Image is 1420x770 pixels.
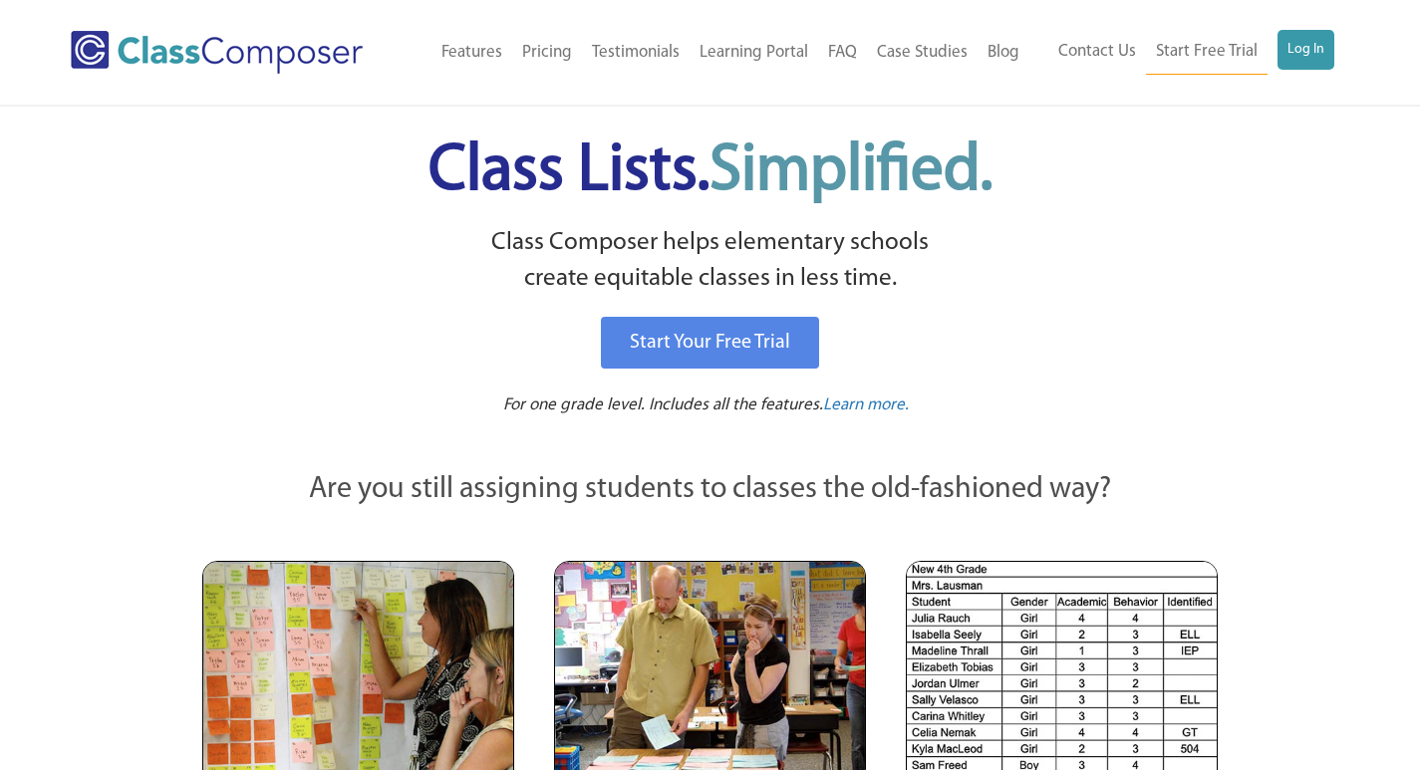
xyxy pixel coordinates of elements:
[199,225,1222,298] p: Class Composer helps elementary schools create equitable classes in less time.
[818,31,867,75] a: FAQ
[710,139,993,204] span: Simplified.
[1029,30,1334,75] nav: Header Menu
[428,139,993,204] span: Class Lists.
[582,31,690,75] a: Testimonials
[431,31,512,75] a: Features
[823,393,909,418] a: Learn more.
[503,396,823,413] span: For one grade level. Includes all the features.
[690,31,818,75] a: Learning Portal
[71,31,363,74] img: Class Composer
[1048,30,1146,74] a: Contact Us
[867,31,978,75] a: Case Studies
[202,468,1219,512] p: Are you still assigning students to classes the old-fashioned way?
[406,31,1029,75] nav: Header Menu
[1146,30,1268,75] a: Start Free Trial
[630,333,790,353] span: Start Your Free Trial
[1278,30,1334,70] a: Log In
[601,317,819,369] a: Start Your Free Trial
[512,31,582,75] a: Pricing
[823,396,909,413] span: Learn more.
[978,31,1029,75] a: Blog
